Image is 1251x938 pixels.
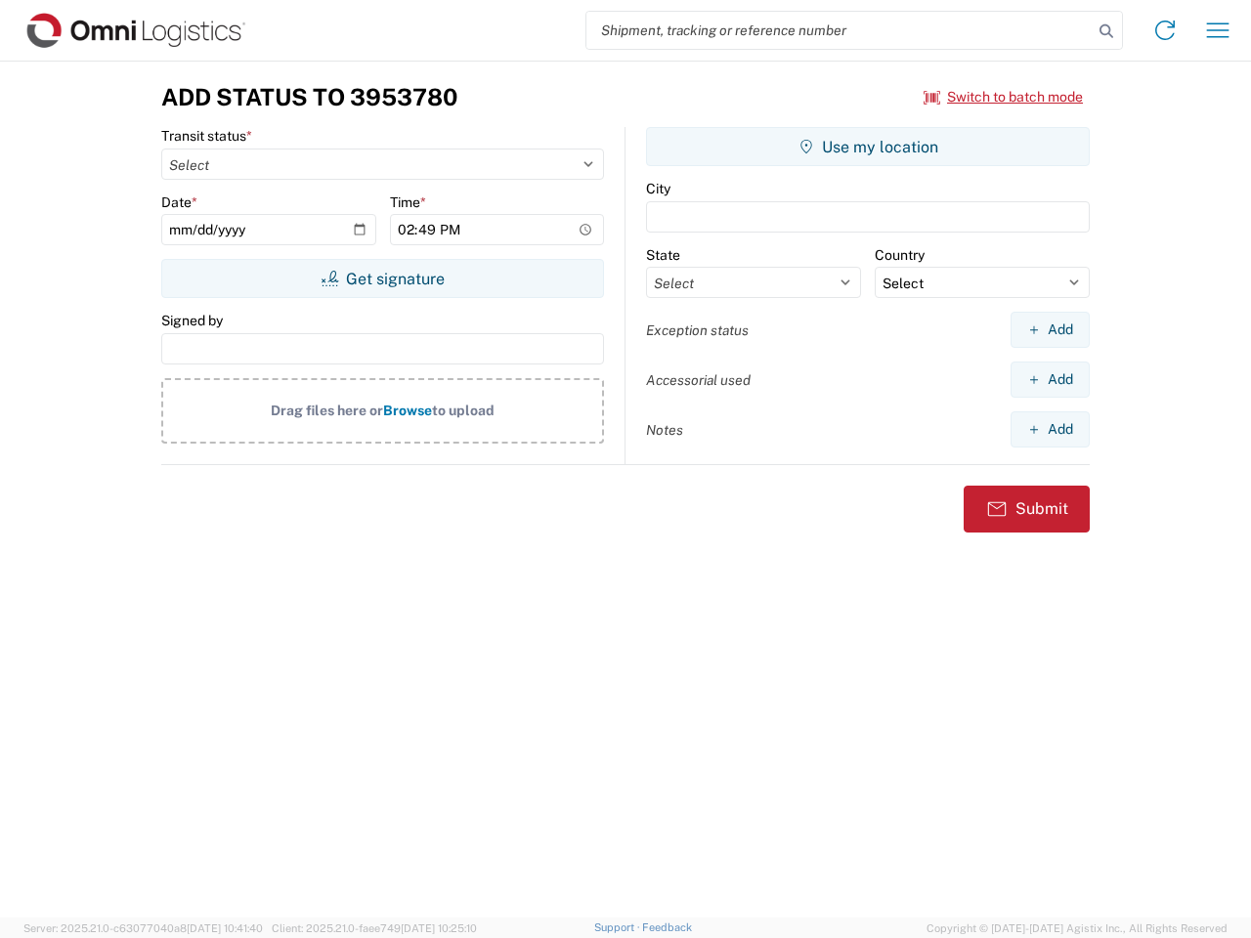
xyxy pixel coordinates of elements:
[161,83,457,111] h3: Add Status to 3953780
[161,193,197,211] label: Date
[187,922,263,934] span: [DATE] 10:41:40
[161,312,223,329] label: Signed by
[1011,362,1090,398] button: Add
[161,127,252,145] label: Transit status
[646,321,749,339] label: Exception status
[964,486,1090,533] button: Submit
[646,127,1090,166] button: Use my location
[1011,312,1090,348] button: Add
[646,371,751,389] label: Accessorial used
[401,922,477,934] span: [DATE] 10:25:10
[390,193,426,211] label: Time
[594,921,643,933] a: Support
[271,403,383,418] span: Drag files here or
[875,246,925,264] label: Country
[1011,411,1090,448] button: Add
[23,922,263,934] span: Server: 2025.21.0-c63077040a8
[642,921,692,933] a: Feedback
[646,246,680,264] label: State
[586,12,1093,49] input: Shipment, tracking or reference number
[646,180,670,197] label: City
[432,403,495,418] span: to upload
[272,922,477,934] span: Client: 2025.21.0-faee749
[383,403,432,418] span: Browse
[161,259,604,298] button: Get signature
[924,81,1083,113] button: Switch to batch mode
[927,919,1228,937] span: Copyright © [DATE]-[DATE] Agistix Inc., All Rights Reserved
[646,421,683,439] label: Notes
